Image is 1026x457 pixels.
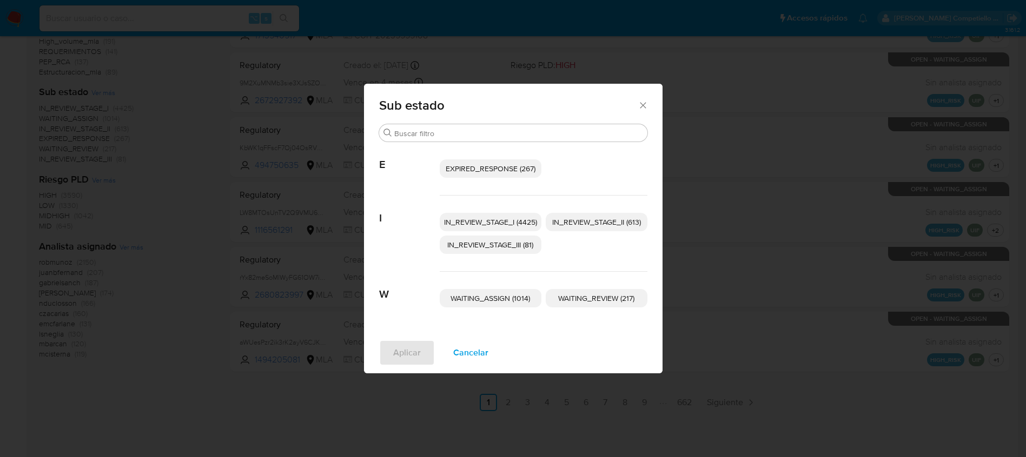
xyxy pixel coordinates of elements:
[440,213,541,231] div: IN_REVIEW_STAGE_I (4425)
[546,213,647,231] div: IN_REVIEW_STAGE_II (613)
[379,196,440,225] span: I
[444,217,537,227] span: IN_REVIEW_STAGE_I (4425)
[451,293,530,304] span: WAITING_ASSIGN (1014)
[453,341,488,365] span: Cancelar
[440,289,541,307] div: WAITING_ASSIGN (1014)
[546,289,647,307] div: WAITING_REVIEW (217)
[446,163,535,174] span: EXPIRED_RESPONSE (267)
[552,217,641,227] span: IN_REVIEW_STAGE_II (613)
[379,272,440,301] span: W
[379,142,440,171] span: E
[379,99,638,112] span: Sub estado
[440,236,541,254] div: IN_REVIEW_STAGE_III (81)
[440,159,541,178] div: EXPIRED_RESPONSE (267)
[447,239,533,250] span: IN_REVIEW_STAGE_III (81)
[394,129,643,138] input: Buscar filtro
[638,100,647,110] button: Cerrar
[439,340,502,366] button: Cancelar
[558,293,634,304] span: WAITING_REVIEW (217)
[383,129,392,137] button: Buscar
